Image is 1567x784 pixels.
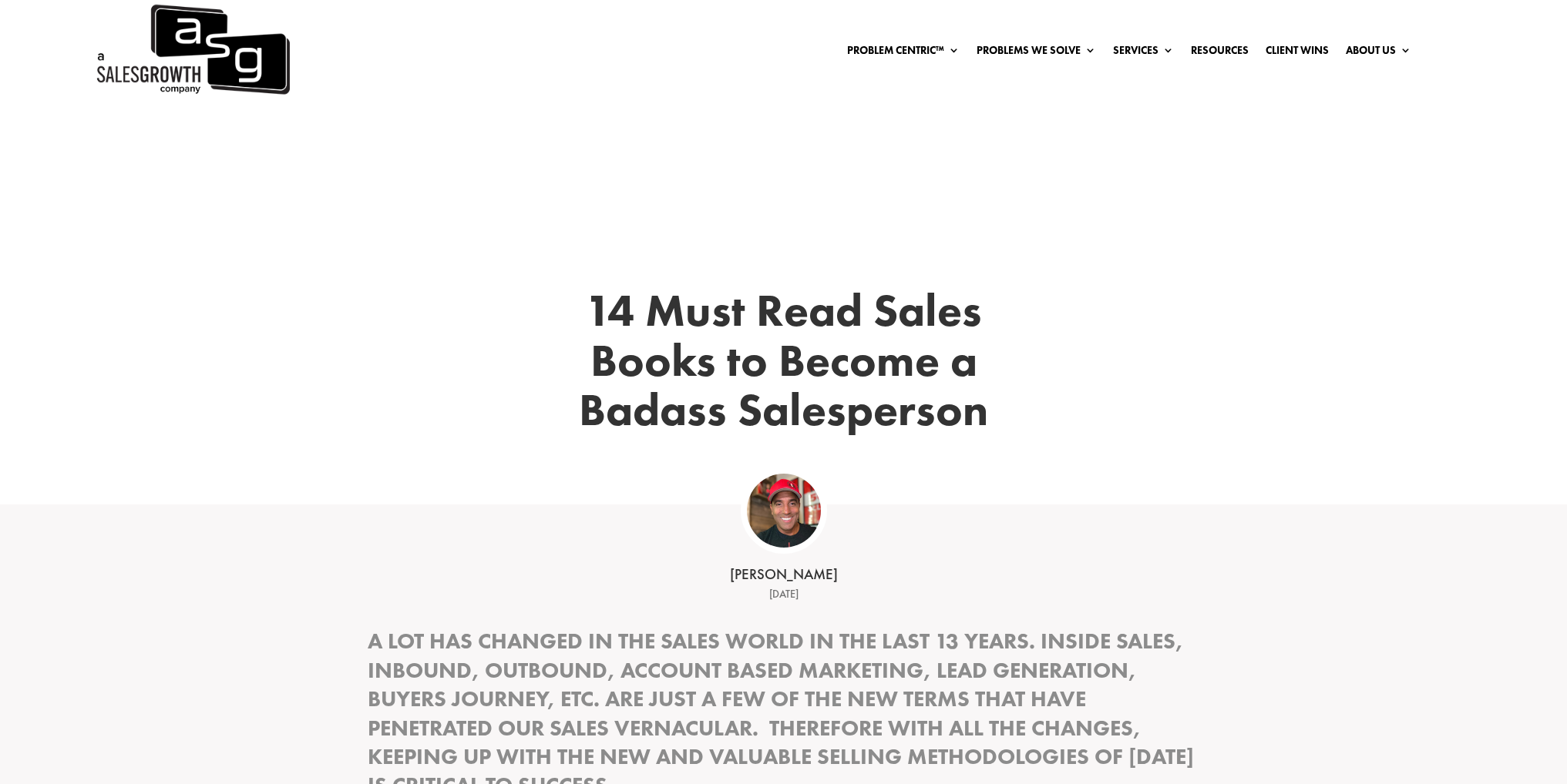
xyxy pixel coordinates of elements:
img: ASG Co_alternate lockup (1) [747,474,821,548]
a: Services [1113,45,1174,62]
a: Problems We Solve [977,45,1096,62]
a: Problem Centric™ [847,45,960,62]
a: About Us [1346,45,1411,62]
a: Resources [1191,45,1249,62]
h1: 14 Must Read Sales Books to Become a Badass Salesperson [530,286,1038,443]
div: [DATE] [545,585,1023,604]
div: [PERSON_NAME] [545,565,1023,585]
a: Client Wins [1266,45,1329,62]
